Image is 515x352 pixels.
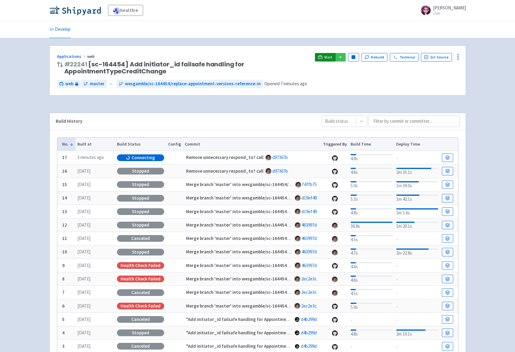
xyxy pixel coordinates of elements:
div: Stopped [117,181,164,188]
b: 10 [62,249,67,255]
a: Build Details [442,167,453,175]
div: 3m 5.6s [396,207,438,216]
b: 13 [62,209,67,214]
small: User [433,11,466,15]
a: d4b299d [301,330,317,336]
th: Commit [183,138,321,151]
div: Stopped [117,168,164,174]
div: Stopped [117,329,164,336]
time: [DATE] [77,195,90,201]
div: 4.6s [351,261,392,270]
div: - [351,315,392,324]
div: 4.5s [351,234,392,243]
a: master [81,80,107,88]
span: wesgamble/sc-164454/replace-appointment-versions-reference-in [125,80,261,87]
div: Canceled [117,316,164,323]
a: Build Details [442,275,453,283]
th: Built at [76,138,115,151]
strong: Remove unnecessary respond_to? call [186,154,263,160]
th: Config [166,138,183,151]
b: 5 [62,316,65,322]
a: [PERSON_NAME] User [417,5,466,15]
div: 4.6s [351,167,392,176]
span: [PERSON_NAME] [433,5,466,11]
div: 1m 39.0s [396,180,438,189]
b: 9 [62,262,65,268]
th: Triggered By [321,138,349,151]
div: 4.8s [351,328,392,338]
time: [DATE] [77,276,90,282]
span: web [65,80,73,87]
b: 17 [62,154,67,160]
a: wesgamble/sc-164454/replace-appointment-versions-reference-in [116,80,263,88]
strong: "Add initiator_id failsafe handling for AppointmentTypeCreditChange" [186,343,331,349]
b: 16 [62,168,67,174]
time: 3 minutes ago [77,154,104,160]
div: 4.5s [351,288,392,297]
div: 4.7s [351,247,392,257]
strong: Merge branch 'master' into wesgamble/sc-164454/replace-appointment-versions-reference-in [186,235,378,241]
strong: Merge branch 'master' into wesgamble/sc-164454/replace-appointment-versions-reference-in [186,289,378,295]
a: Build Details [442,194,453,202]
a: 2ec2e3c [301,303,317,309]
time: [DATE] [77,303,90,309]
time: [DATE] [77,289,90,295]
a: Build Details [442,153,453,162]
div: Canceled [117,235,164,242]
strong: Merge branch 'master' into wesgamble/sc-164454/replace-appointment-versions-reference-in [186,195,378,201]
time: [DATE] [77,343,90,349]
b: 15 [62,181,67,187]
b: 11 [62,235,67,241]
b: 6 [62,303,65,309]
div: 5.3s [351,193,392,203]
div: 5.0s [351,301,392,311]
a: 463997d [302,235,317,241]
div: - [396,262,438,270]
strong: "Add initiator_id failsafe handling for AppointmentTypeCreditChange" [186,316,331,322]
div: Canceled [117,289,164,296]
div: 2m 10.1s [396,328,438,338]
a: Build Details [442,207,453,216]
a: web [57,80,81,88]
div: Health check failed [117,262,164,269]
div: 36.8s [351,220,392,230]
a: Build Details [442,315,453,324]
time: [DATE] [77,235,90,241]
div: Stopped [117,208,164,215]
a: Build Details [442,329,453,337]
a: #22241 [64,60,87,69]
a: Visit [315,53,336,62]
span: [sc-164454] Add initiator_id failsafe handling for AppointmentTypeCreditChange [64,61,310,75]
a: Git Source [421,53,452,62]
strong: "Add initiator_id failsafe handling for AppointmentTypeCreditChange" [186,330,331,336]
div: - [396,275,438,283]
div: - [396,153,438,162]
strong: Merge branch 'master' into wesgamble/sc-164454/replace-appointment-versions-reference-in [186,303,378,309]
time: [DATE] [77,262,90,268]
a: Terminal [390,53,418,62]
a: Build Details [442,302,453,310]
img: Shipyard logo [49,5,101,15]
a: Build Details [442,261,453,270]
div: Health check failed [117,303,164,309]
div: Canceled [117,343,164,350]
a: 463997d [302,222,317,228]
time: [DATE] [77,168,90,174]
a: f47fb75 [302,181,317,187]
div: - [396,288,438,297]
th: Build Time [349,138,394,151]
time: [DATE] [77,209,90,214]
span: Visit [324,55,332,60]
div: - [351,342,392,350]
a: d97367b [272,154,288,160]
a: Develop [49,21,71,38]
a: Build Details [442,248,453,256]
a: Applications [57,54,87,59]
a: 2ec2e3c [301,276,317,282]
div: 2m 22.8s [396,247,438,257]
a: Build Details [442,221,453,229]
time: [DATE] [77,222,90,228]
div: Stopped [117,249,164,255]
a: Build Details [442,342,453,350]
div: - [396,342,438,350]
